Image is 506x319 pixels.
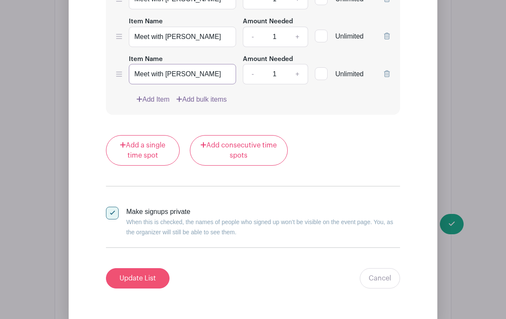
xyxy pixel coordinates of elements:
[106,268,170,288] input: Update List
[126,219,393,236] small: When this is checked, the names of people who signed up won’t be visible on the event page. You, ...
[243,55,293,64] label: Amount Needed
[176,94,227,105] a: Add bulk items
[335,70,364,78] span: Unlimited
[243,27,262,47] a: -
[126,207,400,237] div: Make signups private
[129,27,236,47] input: e.g. Snacks or Check-in Attendees
[129,55,163,64] label: Item Name
[243,17,293,27] label: Amount Needed
[287,64,308,84] a: +
[136,94,170,105] a: Add Item
[287,27,308,47] a: +
[106,135,180,166] a: Add a single time spot
[129,17,163,27] label: Item Name
[129,64,236,84] input: e.g. Snacks or Check-in Attendees
[190,135,288,166] a: Add consecutive time spots
[335,33,364,40] span: Unlimited
[243,64,262,84] a: -
[360,268,400,288] a: Cancel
